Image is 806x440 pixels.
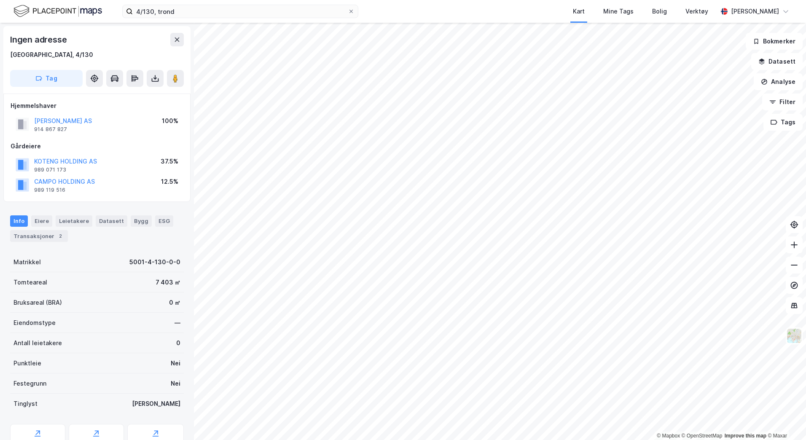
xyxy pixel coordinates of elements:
[171,378,180,389] div: Nei
[786,328,802,344] img: Z
[10,215,28,226] div: Info
[175,318,180,328] div: —
[156,277,180,287] div: 7 403 ㎡
[603,6,634,16] div: Mine Tags
[13,277,47,287] div: Tomteareal
[652,6,667,16] div: Bolig
[13,358,41,368] div: Punktleie
[176,338,180,348] div: 0
[13,257,41,267] div: Matrikkel
[746,33,803,50] button: Bokmerker
[34,166,66,173] div: 989 071 173
[13,298,62,308] div: Bruksareal (BRA)
[132,399,180,409] div: [PERSON_NAME]
[10,70,83,87] button: Tag
[685,6,708,16] div: Verktøy
[11,101,183,111] div: Hjemmelshaver
[731,6,779,16] div: [PERSON_NAME]
[10,230,68,242] div: Transaksjoner
[682,433,723,439] a: OpenStreetMap
[657,433,680,439] a: Mapbox
[13,318,56,328] div: Eiendomstype
[725,433,766,439] a: Improve this map
[161,177,178,187] div: 12.5%
[10,33,68,46] div: Ingen adresse
[13,4,102,19] img: logo.f888ab2527a4732fd821a326f86c7f29.svg
[133,5,348,18] input: Søk på adresse, matrikkel, gårdeiere, leietakere eller personer
[764,400,806,440] iframe: Chat Widget
[34,126,67,133] div: 914 867 827
[34,187,65,193] div: 989 119 516
[161,156,178,166] div: 37.5%
[56,215,92,226] div: Leietakere
[96,215,127,226] div: Datasett
[11,141,183,151] div: Gårdeiere
[763,114,803,131] button: Tags
[31,215,52,226] div: Eiere
[573,6,585,16] div: Kart
[13,378,46,389] div: Festegrunn
[754,73,803,90] button: Analyse
[171,358,180,368] div: Nei
[10,50,93,60] div: [GEOGRAPHIC_DATA], 4/130
[129,257,180,267] div: 5001-4-130-0-0
[162,116,178,126] div: 100%
[169,298,180,308] div: 0 ㎡
[131,215,152,226] div: Bygg
[155,215,173,226] div: ESG
[13,338,62,348] div: Antall leietakere
[764,400,806,440] div: Kontrollprogram for chat
[13,399,38,409] div: Tinglyst
[762,94,803,110] button: Filter
[751,53,803,70] button: Datasett
[56,232,64,240] div: 2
